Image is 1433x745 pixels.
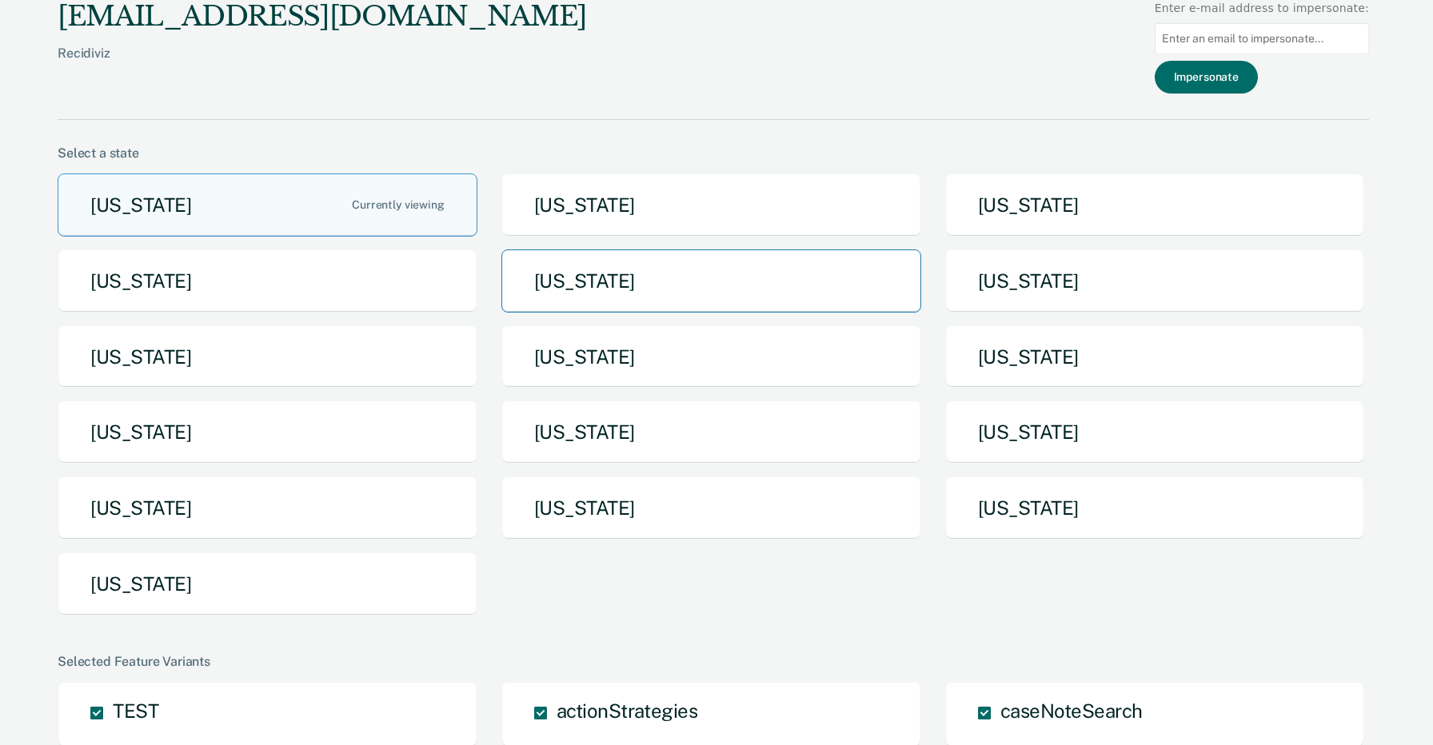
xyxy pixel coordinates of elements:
button: [US_STATE] [58,173,477,237]
input: Enter an email to impersonate... [1155,23,1369,54]
button: [US_STATE] [945,325,1365,388]
button: [US_STATE] [945,400,1365,464]
div: Select a state [58,145,1369,161]
button: [US_STATE] [501,249,921,313]
button: Impersonate [1155,61,1258,94]
span: actionStrategies [557,699,697,722]
button: [US_STATE] [945,249,1365,313]
button: [US_STATE] [945,476,1365,540]
button: [US_STATE] [945,173,1365,237]
div: Recidiviz [58,46,587,86]
div: Selected Feature Variants [58,654,1369,669]
button: [US_STATE] [58,400,477,464]
button: [US_STATE] [501,173,921,237]
span: caseNoteSearch [1000,699,1143,722]
button: [US_STATE] [58,249,477,313]
button: [US_STATE] [58,476,477,540]
button: [US_STATE] [501,476,921,540]
button: [US_STATE] [58,552,477,616]
button: [US_STATE] [501,400,921,464]
span: TEST [113,699,158,722]
button: [US_STATE] [501,325,921,388]
button: [US_STATE] [58,325,477,388]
